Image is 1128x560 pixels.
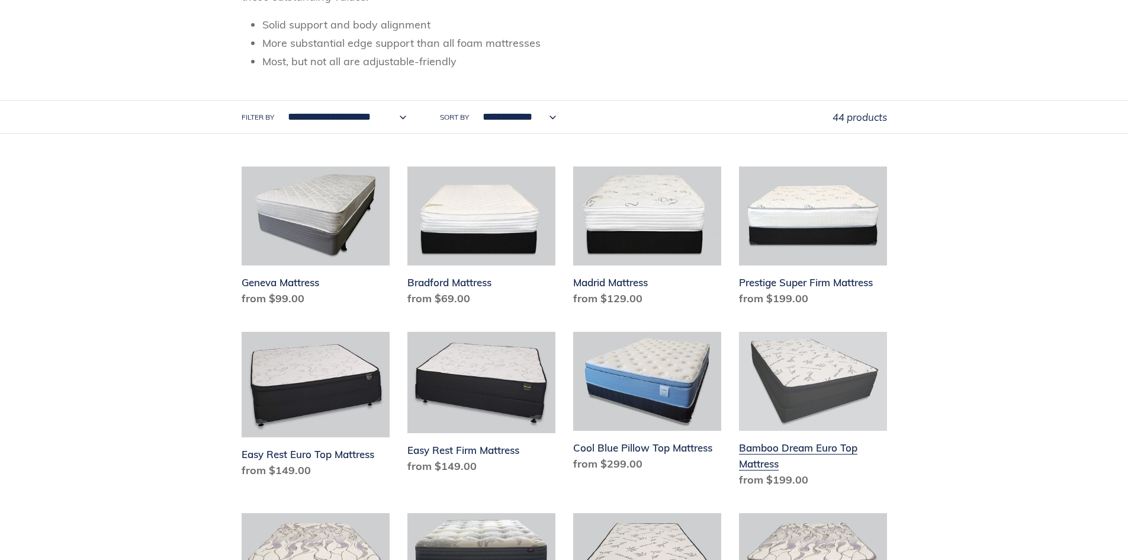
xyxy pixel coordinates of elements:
[242,167,390,311] a: Geneva Mattress
[573,167,721,311] a: Madrid Mattress
[833,111,887,123] span: 44 products
[242,112,274,123] label: Filter by
[407,167,555,311] a: Bradford Mattress
[739,332,887,492] a: Bamboo Dream Euro Top Mattress
[407,332,555,479] a: Easy Rest Firm Mattress
[262,53,887,69] li: Most, but not all are adjustable-friendly
[242,332,390,483] a: Easy Rest Euro Top Mattress
[262,35,887,51] li: More substantial edge support than all foam mattresses
[573,332,721,476] a: Cool Blue Pillow Top Mattress
[262,17,887,33] li: Solid support and body alignment
[739,167,887,311] a: Prestige Super Firm Mattress
[440,112,469,123] label: Sort by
